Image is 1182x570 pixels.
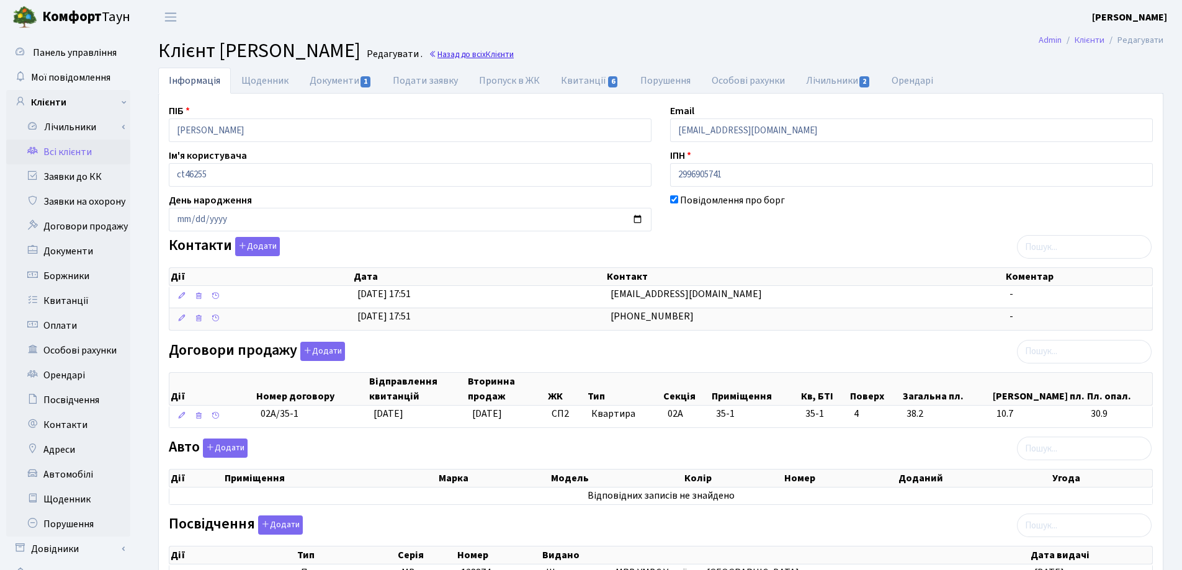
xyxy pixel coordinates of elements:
[849,373,902,405] th: Поверх
[611,287,762,301] span: [EMAIL_ADDRESS][DOMAIN_NAME]
[611,309,694,323] span: [PHONE_NUMBER]
[6,338,130,363] a: Особові рахунки
[1075,33,1104,47] a: Клієнти
[429,48,514,60] a: Назад до всіхКлієнти
[6,288,130,313] a: Квитанції
[300,342,345,361] button: Договори продажу
[547,373,586,405] th: ЖК
[169,470,223,487] th: Дії
[467,373,547,405] th: Вторинна продаж
[6,462,130,487] a: Автомобілі
[1086,373,1152,405] th: Пл. опал.
[1017,514,1152,537] input: Пошук...
[1010,287,1013,301] span: -
[710,373,800,405] th: Приміщення
[6,537,130,561] a: Довідники
[169,237,280,256] label: Контакти
[42,7,130,28] span: Таун
[668,407,683,421] span: 02А
[33,46,117,60] span: Панель управління
[299,68,382,94] a: Документи
[606,268,1005,285] th: Контакт
[31,71,110,84] span: Мої повідомлення
[169,515,303,535] label: Посвідчення
[6,164,130,189] a: Заявки до КК
[158,37,360,65] span: Клієнт [PERSON_NAME]
[716,407,735,421] span: 35-1
[357,309,411,323] span: [DATE] 17:51
[255,373,368,405] th: Номер договору
[6,189,130,214] a: Заявки на охорону
[203,439,248,458] button: Авто
[608,76,618,87] span: 6
[6,264,130,288] a: Боржники
[374,407,403,421] span: [DATE]
[6,313,130,338] a: Оплати
[200,437,248,458] a: Додати
[670,148,691,163] label: ІПН
[169,373,255,405] th: Дії
[368,373,467,405] th: Відправлення квитанцій
[360,76,370,87] span: 1
[382,68,468,94] a: Подати заявку
[1017,340,1152,363] input: Пошук...
[6,412,130,437] a: Контакти
[800,373,849,405] th: Кв, БТІ
[6,140,130,164] a: Всі клієнти
[6,239,130,264] a: Документи
[1104,33,1163,47] li: Редагувати
[670,104,694,118] label: Email
[232,235,280,257] a: Додати
[1091,407,1147,421] span: 30.9
[805,407,844,421] span: 35-1
[364,48,423,60] small: Редагувати .
[42,7,102,27] b: Комфорт
[258,515,303,535] button: Посвідчення
[169,439,248,458] label: Авто
[1020,27,1182,53] nav: breadcrumb
[907,407,987,421] span: 38.2
[6,487,130,512] a: Щоденник
[1010,309,1013,323] span: -
[591,407,657,421] span: Квартира
[223,470,438,487] th: Приміщення
[1017,235,1152,259] input: Пошук...
[854,407,897,421] span: 4
[6,437,130,462] a: Адреси
[550,470,683,487] th: Модель
[902,373,992,405] th: Загальна пл.
[586,373,662,405] th: Тип
[859,76,869,87] span: 2
[6,388,130,412] a: Посвідчення
[12,5,37,30] img: logo.png
[897,470,1052,487] th: Доданий
[352,268,606,285] th: Дата
[169,193,252,208] label: День народження
[255,514,303,535] a: Додати
[169,104,190,118] label: ПІБ
[169,342,345,361] label: Договори продажу
[437,470,550,487] th: Марка
[680,193,785,208] label: Повідомлення про борг
[662,373,711,405] th: Секція
[701,68,795,94] a: Особові рахунки
[6,214,130,239] a: Договори продажу
[169,268,352,285] th: Дії
[486,48,514,60] span: Клієнти
[235,237,280,256] button: Контакти
[992,373,1086,405] th: [PERSON_NAME] пл.
[6,90,130,115] a: Клієнти
[795,68,881,94] a: Лічильники
[783,470,897,487] th: Номер
[552,407,581,421] span: СП2
[6,40,130,65] a: Панель управління
[6,65,130,90] a: Мої повідомлення
[456,546,542,564] th: Номер
[155,7,186,27] button: Переключити навігацію
[1017,437,1152,460] input: Пошук...
[630,68,701,94] a: Порушення
[1092,11,1167,24] b: [PERSON_NAME]
[296,546,396,564] th: Тип
[472,407,502,421] span: [DATE]
[231,68,299,94] a: Щоденник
